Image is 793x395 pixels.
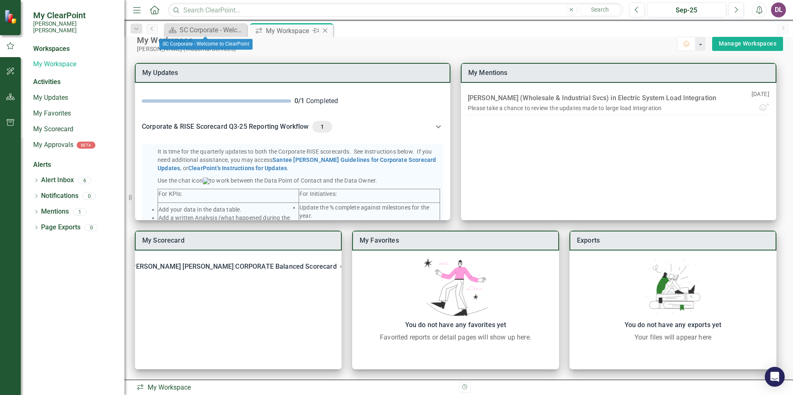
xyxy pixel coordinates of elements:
a: My Mentions [468,69,508,77]
span: Search [591,6,609,13]
a: Page Exports [41,223,80,232]
a: Electric System Load Integration [618,94,716,102]
img: ClearPoint Strategy [4,10,19,24]
a: My Scorecard [142,236,185,244]
p: [DATE] [752,90,769,102]
div: Corporate & RISE Scorecard Q3-25 Reporting Workflow [142,121,433,132]
li: Add your data in the data table. [158,205,298,214]
div: You do not have any exports yet [574,319,772,331]
div: SC Corporate - Welcome to ClearPoint [180,25,245,35]
div: Please take a chance to review the updates made to large load integration [468,104,662,112]
div: Your files will appear here [574,332,772,342]
div: 0 / 1 [294,96,304,106]
span: My ClearPoint [33,10,116,20]
button: Search [579,4,621,16]
small: [PERSON_NAME] [PERSON_NAME] [33,20,116,34]
a: Santee [PERSON_NAME] Guidelines for Corporate Scorecard Updates [158,157,436,171]
span: 1 [316,123,329,130]
a: Exports [577,236,600,244]
div: My Workspace [136,383,452,393]
a: My Approvals [33,140,73,150]
li: Schedule & Milestones - note any milestones completed or at risk. Mention delays and adjust as ne... [299,220,439,245]
li: Update the % complete against milestones for the year. [299,203,439,220]
a: My Favorites [33,109,116,118]
a: My Updates [142,69,178,77]
input: Search ClearPoint... [168,3,623,17]
div: Open Intercom Messenger [765,367,785,387]
div: Alerts [33,160,116,170]
div: BETA [77,142,95,149]
div: Corporate & RISE Scorecard Q3-25 Reporting Workflow1 [135,113,450,141]
button: Sep-25 [647,2,726,17]
li: Add a written Analysis (what happened during the period to impact the KPI?) [158,214,298,230]
a: My Scorecard [33,125,116,134]
div: 0 [85,224,98,231]
div: Completed [294,96,444,106]
div: Workspaces [33,44,70,54]
p: For Initiatives: [299,190,439,198]
p: Use the chat icon to work between the Data Point of Contact and the Data Owner. [158,176,440,185]
a: Manage Workspaces [719,39,776,49]
div: My Workspace [266,26,310,36]
div: 0 [83,193,96,200]
div: You do not have any favorites yet [356,319,555,331]
div: My Workspace [137,35,677,46]
div: Sep-25 [650,5,723,15]
div: [PERSON_NAME] [PERSON_NAME] CORPORATE Balanced Scorecard [130,261,336,272]
div: SC Corporate - Welcome to ClearPoint [159,39,253,50]
p: It is time for the quarterly updates to both the Corporate RISE scorecards. See instructions belo... [158,147,440,172]
a: Alert Inbox [41,176,74,185]
a: SC Corporate - Welcome to ClearPoint [166,25,245,35]
div: [PERSON_NAME] (Wholesale & Industrial Svcs) in [468,92,716,104]
p: For KPIs: [158,190,298,198]
button: Manage Workspaces [712,37,783,51]
div: split button [712,37,783,51]
a: My Workspace [33,60,116,69]
a: ClearPoint's Instructions for Updates [188,165,287,171]
div: [PERSON_NAME] (Industrial Services) [137,46,677,53]
button: DL [771,2,786,17]
div: [PERSON_NAME] [PERSON_NAME] CORPORATE Balanced Scorecard [135,258,341,276]
a: My Updates [33,93,116,103]
a: Mentions [41,207,69,217]
div: 1 [73,208,86,215]
a: Notifications [41,191,78,201]
div: 6 [78,177,91,184]
a: My Favorites [360,236,399,244]
div: Activities [33,77,116,87]
div: Favorited reports or detail pages will show up here. [356,332,555,342]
